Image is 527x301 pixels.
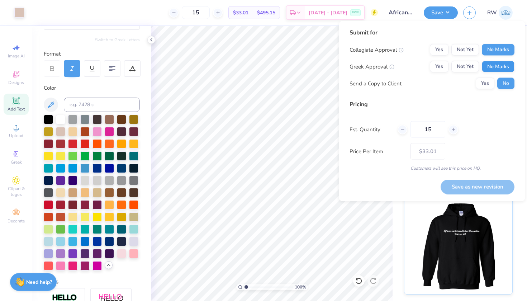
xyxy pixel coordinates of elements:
[182,6,210,19] input: – –
[9,133,23,138] span: Upload
[233,9,248,17] span: $33.01
[350,46,404,54] div: Collegiate Approval
[350,62,394,71] div: Greek Approval
[11,159,22,165] span: Greek
[295,284,306,290] span: 100 %
[487,6,513,20] a: RW
[352,10,359,15] span: FREE
[451,44,479,56] button: Not Yet
[44,84,140,92] div: Color
[410,121,445,138] input: – –
[8,106,25,112] span: Add Text
[482,61,514,72] button: No Marks
[499,6,513,20] img: Rhea Wanga
[487,9,497,17] span: RW
[350,165,514,171] div: Customers will see this price on HQ.
[414,186,503,294] img: Version 7
[350,79,402,88] div: Send a Copy to Client
[8,218,25,224] span: Decorate
[8,80,24,85] span: Designs
[64,98,140,112] input: e.g. 7428 c
[482,44,514,56] button: No Marks
[44,50,141,58] div: Format
[95,37,140,43] button: Switch to Greek Letters
[257,9,275,17] span: $495.15
[350,125,392,133] label: Est. Quantity
[497,78,514,89] button: No
[451,61,479,72] button: Not Yet
[424,6,458,19] button: Save
[350,100,514,109] div: Pricing
[350,28,514,37] div: Submit for
[430,61,448,72] button: Yes
[350,147,405,155] label: Price Per Item
[383,5,418,20] input: Untitled Design
[309,9,347,17] span: [DATE] - [DATE]
[26,279,52,286] strong: Need help?
[8,53,25,59] span: Image AI
[44,278,140,286] div: Styles
[4,186,29,197] span: Clipart & logos
[430,44,448,56] button: Yes
[476,78,494,89] button: Yes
